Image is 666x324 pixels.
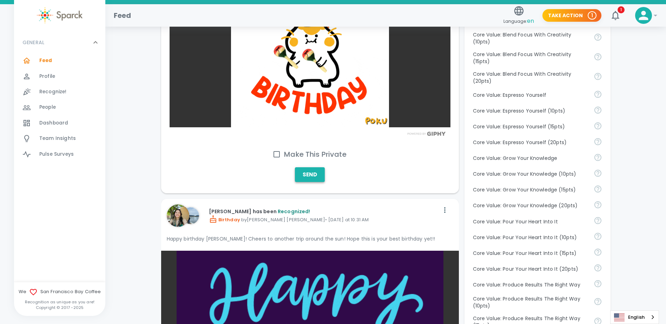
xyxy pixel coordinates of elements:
p: by [PERSON_NAME] [PERSON_NAME] • [DATE] at 10:31 AM [209,215,439,223]
div: GENERAL [14,53,105,165]
a: Feed [14,53,105,68]
img: Sparck logo [37,7,83,23]
img: Powered by GIPHY [405,131,448,136]
button: 1 [607,7,624,24]
span: 1 [618,6,625,13]
span: Profile [39,73,55,80]
div: Language [610,310,659,324]
svg: Find success working together and doing the right thing [594,279,602,288]
p: GENERAL [22,39,44,46]
span: Birthday [209,216,240,223]
button: Language:en [501,3,537,28]
p: Copyright © 2017 - 2025 [14,305,105,310]
p: Core Value: Pour Your Heart Into It [473,218,588,225]
svg: Achieve goals today and innovate for tomorrow [594,53,602,61]
p: Happy birthday [PERSON_NAME]! Cheers to another trip around the sun! Hope this is your best birth... [167,235,453,242]
p: Core Value: Pour Your Heart Into It (20pts) [473,265,588,272]
a: Profile [14,69,105,84]
img: Picture of Anna Belle Heredia [182,207,199,224]
p: Core Value: Espresso Yourself (15pts) [473,123,588,130]
svg: Come to work to make a difference in your own way [594,264,602,272]
span: Recognize! [39,88,67,95]
span: Feed [39,57,52,64]
svg: Find success working together and doing the right thing [594,297,602,306]
a: People [14,100,105,115]
p: [PERSON_NAME] has been [209,208,439,215]
span: We San Francisco Bay Coffee [14,288,105,296]
p: 1 [591,12,593,19]
p: Core Value: Blend Focus With Creativity (15pts) [473,51,588,65]
p: Core Value: Grow Your Knowledge [473,155,588,162]
a: Dashboard [14,115,105,131]
a: Pulse Surveys [14,147,105,162]
h1: Feed [114,10,131,21]
p: Core Value: Grow Your Knowledge (10pts) [473,170,588,177]
a: Sparck logo [14,7,105,23]
p: Core Value: Espresso Yourself (20pts) [473,139,588,146]
span: Recognized! [278,208,310,215]
span: People [39,104,56,111]
span: Pulse Surveys [39,151,74,158]
button: Take Action 1 [542,9,601,22]
p: Core Value: Grow Your Knowledge (20pts) [473,202,588,209]
svg: Come to work to make a difference in your own way [594,248,602,256]
svg: Share your voice and your ideas [594,106,602,114]
span: Team Insights [39,135,76,142]
span: en [527,17,534,25]
svg: Follow your curiosity and learn together [594,153,602,162]
p: Core Value: Blend Focus With Creativity (20pts) [473,70,588,85]
h6: Make This Private [284,149,347,160]
svg: Share your voice and your ideas [594,90,602,99]
img: Picture of Annabel Su [167,204,189,227]
div: GENERAL [14,32,105,53]
p: Core Value: Espresso Yourself [473,92,588,99]
p: Core Value: Pour Your Heart Into It (15pts) [473,250,588,257]
a: English [611,311,659,324]
p: Core Value: Pour Your Heart Into It (10pts) [473,234,588,241]
button: Send [295,167,325,182]
p: Core Value: Espresso Yourself (10pts) [473,107,588,114]
svg: Follow your curiosity and learn together [594,185,602,193]
svg: Share your voice and your ideas [594,137,602,146]
p: Core Value: Blend Focus With Creativity (10pts) [473,31,588,45]
svg: Achieve goals today and innovate for tomorrow [594,72,602,81]
aside: Language selected: English [610,310,659,324]
p: Core Value: Produce Results The Right Way (10pts) [473,295,588,309]
span: Dashboard [39,120,68,127]
a: Team Insights [14,131,105,146]
svg: Achieve goals today and innovate for tomorrow [594,33,602,41]
p: Core Value: Grow Your Knowledge (15pts) [473,186,588,193]
svg: Follow your curiosity and learn together [594,169,602,177]
svg: Follow your curiosity and learn together [594,201,602,209]
a: Recognize! [14,84,105,100]
svg: Share your voice and your ideas [594,122,602,130]
svg: Come to work to make a difference in your own way [594,216,602,225]
p: Core Value: Produce Results The Right Way [473,281,588,288]
span: Language: [503,16,534,26]
p: Recognition as unique as you are! [14,299,105,305]
svg: Come to work to make a difference in your own way [594,232,602,241]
